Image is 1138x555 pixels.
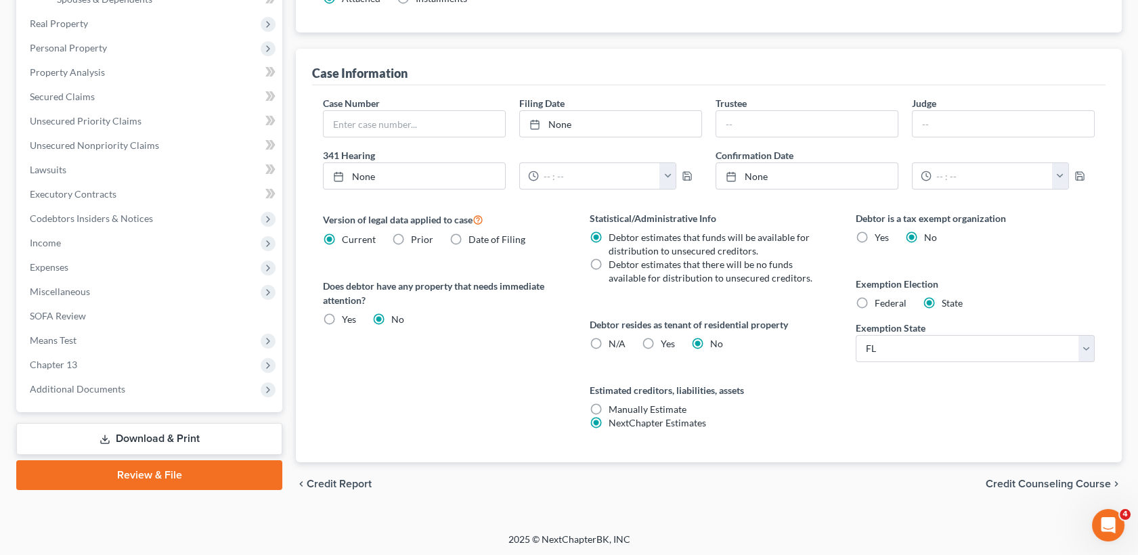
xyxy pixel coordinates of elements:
label: 341 Hearing [316,148,709,162]
label: Statistical/Administrative Info [590,211,829,225]
iframe: Intercom live chat [1092,509,1124,541]
span: Chapter 13 [30,359,77,370]
div: Case Information [312,65,408,81]
span: Codebtors Insiders & Notices [30,213,153,224]
span: No [391,313,404,325]
input: Enter case number... [324,111,505,137]
a: Lawsuits [19,158,282,182]
span: Credit Report [307,479,372,489]
a: Executory Contracts [19,182,282,206]
label: Does debtor have any property that needs immediate attention? [323,279,562,307]
span: Date of Filing [468,234,525,245]
a: Property Analysis [19,60,282,85]
span: State [942,297,963,309]
i: chevron_left [296,479,307,489]
i: chevron_right [1111,479,1122,489]
span: Lawsuits [30,164,66,175]
span: 4 [1120,509,1131,520]
label: Exemption State [856,321,925,335]
span: Income [30,237,61,248]
button: chevron_left Credit Report [296,479,372,489]
span: Unsecured Nonpriority Claims [30,139,159,151]
label: Confirmation Date [709,148,1101,162]
span: Yes [661,338,675,349]
label: Filing Date [519,96,565,110]
a: SOFA Review [19,304,282,328]
span: NextChapter Estimates [609,417,706,428]
span: No [924,231,937,243]
span: Secured Claims [30,91,95,102]
label: Debtor resides as tenant of residential property [590,317,829,332]
span: N/A [609,338,626,349]
a: None [716,163,898,189]
a: Review & File [16,460,282,490]
span: Property Analysis [30,66,105,78]
label: Version of legal data applied to case [323,211,562,227]
input: -- [913,111,1094,137]
span: Executory Contracts [30,188,116,200]
span: SOFA Review [30,310,86,321]
a: None [520,111,701,137]
label: Judge [912,96,936,110]
span: Expenses [30,261,68,273]
button: Credit Counseling Course chevron_right [986,479,1122,489]
a: None [324,163,505,189]
span: Miscellaneous [30,286,90,297]
input: -- : -- [539,163,660,189]
a: Unsecured Nonpriority Claims [19,133,282,158]
span: No [710,338,723,349]
label: Trustee [716,96,747,110]
span: Credit Counseling Course [986,479,1111,489]
span: Yes [875,231,889,243]
span: Personal Property [30,42,107,53]
label: Exemption Election [856,277,1095,291]
span: Manually Estimate [609,403,686,415]
span: Debtor estimates that funds will be available for distribution to unsecured creditors. [609,231,810,257]
a: Unsecured Priority Claims [19,109,282,133]
input: -- : -- [932,163,1053,189]
span: Debtor estimates that there will be no funds available for distribution to unsecured creditors. [609,259,812,284]
span: Real Property [30,18,88,29]
label: Estimated creditors, liabilities, assets [590,383,829,397]
span: Prior [411,234,433,245]
a: Secured Claims [19,85,282,109]
span: Yes [342,313,356,325]
a: Download & Print [16,423,282,455]
span: Means Test [30,334,76,346]
span: Additional Documents [30,383,125,395]
label: Debtor is a tax exempt organization [856,211,1095,225]
input: -- [716,111,898,137]
span: Unsecured Priority Claims [30,115,141,127]
span: Federal [875,297,906,309]
label: Case Number [323,96,380,110]
span: Current [342,234,376,245]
